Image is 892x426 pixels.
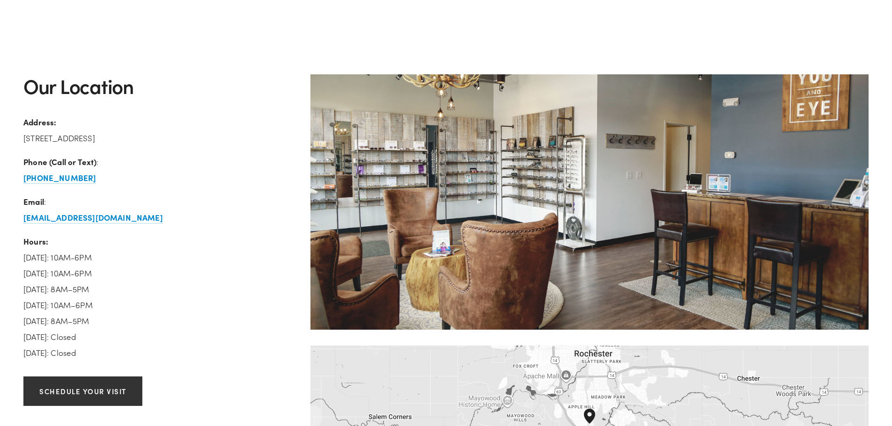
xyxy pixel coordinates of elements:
[23,172,96,183] strong: [PHONE_NUMBER]
[23,233,295,361] p: [DATE]: 10AM-6PM [DATE]: 10AM-6PM [DATE]: 8AM–5PM [DATE]: 10AM–6PM [DATE]: 8AM–5PM [DATE]: Closed...
[23,173,96,184] a: [PHONE_NUMBER]
[310,74,869,330] img: you-and-eye-front-lobby.jpg
[23,114,295,146] p: [STREET_ADDRESS]
[23,154,295,186] p: :
[23,212,163,224] a: [EMAIL_ADDRESS][DOMAIN_NAME]
[23,236,48,246] strong: Hours:
[23,194,295,225] p: :
[23,116,56,127] strong: Address:
[23,376,142,406] a: Schedule your visit
[23,156,96,167] strong: Phone (Call or Text)
[23,196,44,207] strong: Email
[23,74,295,98] h2: Our Location
[23,212,163,223] strong: [EMAIL_ADDRESS][DOMAIN_NAME]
